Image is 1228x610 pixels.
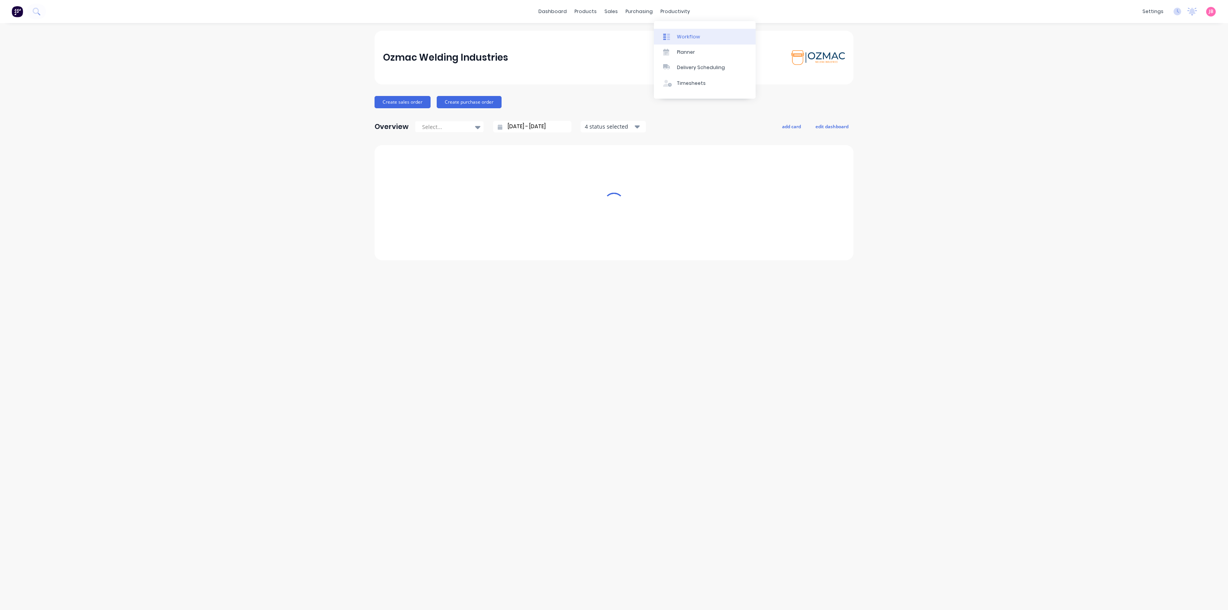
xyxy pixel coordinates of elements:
div: Planner [677,49,695,56]
img: Factory [12,6,23,17]
button: add card [777,121,806,131]
button: Create purchase order [437,96,502,108]
a: Planner [654,45,756,60]
a: Delivery Scheduling [654,60,756,75]
div: Ozmac Welding Industries [383,50,508,65]
div: Workflow [677,33,700,40]
img: Ozmac Welding Industries [791,50,845,65]
button: edit dashboard [810,121,853,131]
button: Create sales order [375,96,431,108]
div: purchasing [622,6,657,17]
div: Delivery Scheduling [677,64,725,71]
div: Timesheets [677,80,706,87]
div: 4 status selected [585,122,633,131]
div: productivity [657,6,694,17]
div: Overview [375,119,409,134]
div: settings [1139,6,1167,17]
button: 4 status selected [581,121,646,132]
span: JB [1209,8,1213,15]
a: Timesheets [654,76,756,91]
div: sales [601,6,622,17]
a: Workflow [654,29,756,44]
div: products [571,6,601,17]
a: dashboard [535,6,571,17]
